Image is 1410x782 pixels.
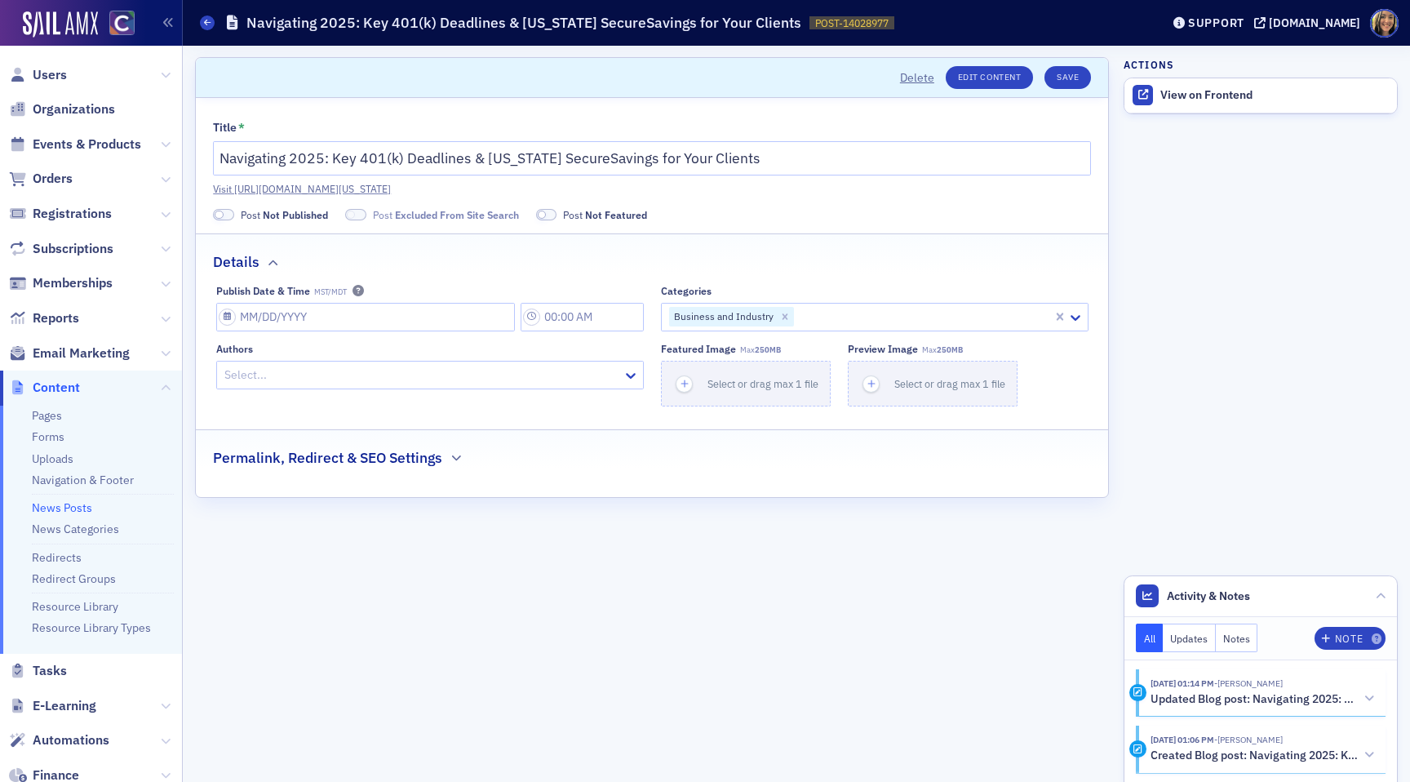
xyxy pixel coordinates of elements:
[33,205,112,223] span: Registrations
[536,209,557,221] span: Not Featured
[216,285,310,297] div: Publish Date & Time
[1216,624,1258,652] button: Notes
[238,122,245,133] abbr: This field is required
[9,240,113,258] a: Subscriptions
[848,343,918,355] div: Preview image
[213,447,442,469] h2: Permalink, Redirect & SEO Settings
[213,181,1091,196] a: Visit [URL][DOMAIN_NAME][US_STATE]
[1124,57,1174,72] h4: Actions
[395,208,519,221] span: Excluded From Site Search
[1370,9,1399,38] span: Profile
[32,451,73,466] a: Uploads
[33,66,67,84] span: Users
[740,344,781,355] span: Max
[32,429,64,444] a: Forms
[9,66,67,84] a: Users
[669,307,776,327] div: Business and Industry
[216,303,515,331] input: MM/DD/YYYY
[1335,634,1363,643] div: Note
[776,307,794,327] div: Remove Business and Industry
[1214,734,1283,745] span: Cheryl Moss
[1151,734,1214,745] time: 9/17/2025 01:06 PM
[32,620,151,635] a: Resource Library Types
[314,287,347,297] span: MST/MDT
[33,170,73,188] span: Orders
[9,100,115,118] a: Organizations
[345,209,366,221] span: Excluded From Site Search
[213,251,259,273] h2: Details
[937,344,963,355] span: 250MB
[585,208,647,221] span: Not Featured
[946,66,1033,89] a: Edit Content
[32,473,134,487] a: Navigation & Footer
[32,408,62,423] a: Pages
[707,377,818,390] span: Select or drag max 1 file
[661,285,712,297] div: Categories
[216,343,253,355] div: Authors
[1254,17,1366,29] button: [DOMAIN_NAME]
[9,379,80,397] a: Content
[23,11,98,38] img: SailAMX
[1188,16,1244,30] div: Support
[900,69,934,87] button: Delete
[1136,624,1164,652] button: All
[1151,691,1374,708] button: Updated Blog post: Navigating 2025: Key 401(k) Deadlines & [US_STATE] SecureSavings for Your Clients
[373,207,519,222] span: Post
[32,599,118,614] a: Resource Library
[661,343,736,355] div: Featured Image
[9,309,79,327] a: Reports
[1151,692,1359,707] h5: Updated Blog post: Navigating 2025: Key 401(k) Deadlines & [US_STATE] SecureSavings for Your Clients
[98,11,135,38] a: View Homepage
[1167,588,1250,605] span: Activity & Notes
[33,344,130,362] span: Email Marketing
[213,121,237,136] div: Title
[32,522,119,536] a: News Categories
[1129,740,1146,758] div: Activity
[32,500,92,515] a: News Posts
[33,309,79,327] span: Reports
[1269,16,1360,30] div: [DOMAIN_NAME]
[1214,678,1283,689] span: Cheryl Moss
[1315,627,1386,650] button: Note
[33,731,109,749] span: Automations
[1163,624,1216,652] button: Updates
[9,697,96,715] a: E-Learning
[9,274,113,292] a: Memberships
[661,361,831,407] button: Select or drag max 1 file
[9,344,130,362] a: Email Marketing
[755,344,781,355] span: 250MB
[815,16,889,30] span: POST-14028977
[1151,749,1359,763] h5: Created Blog post: Navigating 2025: Key 401(k) Deadlines & [US_STATE] Secure Savings for Your Cli...
[33,100,115,118] span: Organizations
[1160,88,1389,103] div: View on Frontend
[848,361,1018,407] button: Select or drag max 1 file
[33,136,141,153] span: Events & Products
[9,662,67,680] a: Tasks
[521,303,644,331] input: 00:00 AM
[563,207,647,222] span: Post
[1129,684,1146,701] div: Activity
[9,136,141,153] a: Events & Products
[246,13,801,33] h1: Navigating 2025: Key 401(k) Deadlines & [US_STATE] SecureSavings for Your Clients
[33,662,67,680] span: Tasks
[9,205,112,223] a: Registrations
[1124,78,1397,113] a: View on Frontend
[33,379,80,397] span: Content
[894,377,1005,390] span: Select or drag max 1 file
[922,344,963,355] span: Max
[1044,66,1091,89] button: Save
[263,208,328,221] span: Not Published
[32,550,82,565] a: Redirects
[9,170,73,188] a: Orders
[241,207,328,222] span: Post
[33,697,96,715] span: E-Learning
[33,274,113,292] span: Memberships
[33,240,113,258] span: Subscriptions
[1151,747,1374,764] button: Created Blog post: Navigating 2025: Key 401(k) Deadlines & [US_STATE] Secure Savings for Your Cli...
[213,209,234,221] span: Not Published
[1151,678,1214,689] time: 9/17/2025 01:14 PM
[9,731,109,749] a: Automations
[32,571,116,586] a: Redirect Groups
[109,11,135,36] img: SailAMX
